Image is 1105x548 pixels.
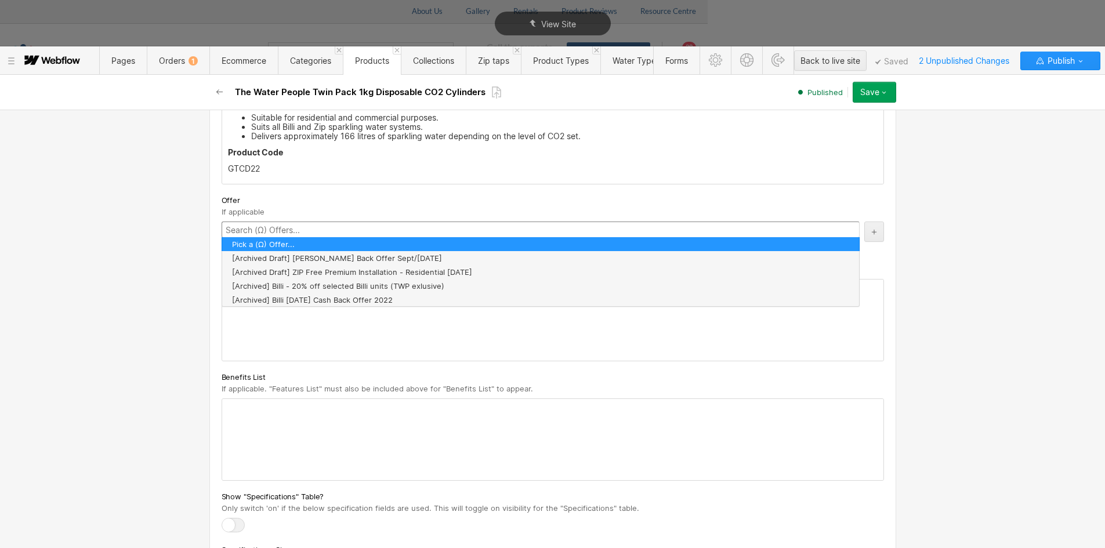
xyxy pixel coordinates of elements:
span: Forms [665,56,688,66]
span: Pages [111,56,135,66]
div: [Archived] Billi - 20% off selected Billi units (TWP exlusive) [227,281,854,291]
div: Pick a (Ω) Offer... [227,239,854,249]
span: Benefits List [222,372,266,382]
span: If applicable. "Features List" must also be included above for "Benefits List" to appear. [222,384,533,393]
button: Publish [1020,52,1100,70]
span: Orders [159,56,198,66]
a: Close 'Products' tab [393,46,401,55]
span: Products [355,56,389,66]
div: [Archived] Billi [DATE] Cash Back Offer 2022 [227,295,854,305]
input: Search (Ω) Offers... [222,222,860,238]
span: Zip taps [478,56,509,66]
a: Close 'Zip taps' tab [513,46,521,55]
button: Back to live site [794,50,867,71]
a: Close 'Product Types' tab [592,46,600,55]
span: Water Types [613,56,660,66]
h2: The Water People Twin Pack 1kg Disposable CO2 Cylinders [235,86,486,98]
button: Save [853,82,896,103]
div: Save [860,88,879,97]
span: Only switch 'on' if the below specification fields are used. This will toggle on visibility for t... [222,503,639,513]
li: Suits all Billi and Zip sparkling water systems. [251,122,878,132]
a: Close 'Categories' tab [335,46,343,55]
span: Collections [413,56,454,66]
span: Offer [222,195,240,205]
span: Saved [875,59,908,65]
span: If applicable [222,207,265,216]
span: Publish [1045,52,1075,70]
p: GTCD22 [228,164,878,173]
span: Ecommerce [222,56,266,66]
span: Show "Specifications" Table? [222,491,324,502]
li: Suitable for residential and commercial purposes. [251,113,878,122]
span: Text us [5,28,36,39]
span: View Site [541,19,576,29]
span: Published [807,87,843,97]
div: [Archived Draft] [PERSON_NAME] Back Offer Sept/[DATE] [227,253,854,263]
span: 2 Unpublished Changes [914,52,1015,70]
div: 1 [189,56,198,66]
li: Delivers approximately 166 litres of sparkling water depending on the level of CO2 set. [251,132,878,141]
h5: Product Code [228,147,878,158]
span: Categories [290,56,331,66]
div: Back to live site [800,52,860,70]
span: Product Types [533,56,589,66]
div: [Archived Draft] ZIP Free Premium Installation - Residential [DATE] [227,267,854,277]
